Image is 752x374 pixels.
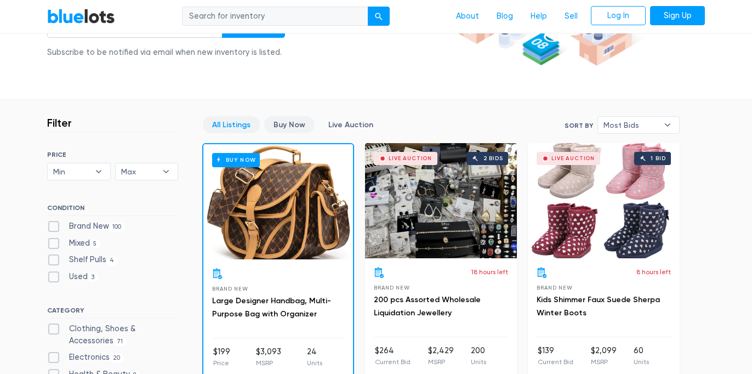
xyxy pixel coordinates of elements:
[650,6,705,26] a: Sign Up
[319,116,383,133] a: Live Auction
[565,121,593,131] label: Sort By
[47,151,178,158] h6: PRICE
[634,357,649,367] p: Units
[634,345,649,367] li: 60
[537,295,660,318] a: Kids Shimmer Faux Suede Sherpa Winter Boots
[551,156,595,161] div: Live Auction
[538,345,573,367] li: $139
[603,117,658,133] span: Most Bids
[528,143,680,258] a: Live Auction 1 bid
[375,345,411,367] li: $264
[47,220,125,233] label: Brand New
[365,143,517,258] a: Live Auction 2 bids
[471,267,508,277] p: 18 hours left
[591,6,646,26] a: Log In
[374,295,481,318] a: 200 pcs Assorted Wholesale Liquidation Jewellery
[537,285,572,291] span: Brand New
[471,345,486,367] li: 200
[106,257,118,265] span: 4
[256,346,281,368] li: $3,093
[213,346,230,368] li: $199
[47,254,118,266] label: Shelf Pulls
[483,156,503,161] div: 2 bids
[212,296,331,319] a: Large Designer Handbag, Multi-Purpose Bag with Organizer
[212,286,248,292] span: Brand New
[556,6,586,27] a: Sell
[307,358,322,368] p: Units
[53,163,89,180] span: Min
[591,345,617,367] li: $2,099
[471,357,486,367] p: Units
[264,116,315,133] a: Buy Now
[389,156,432,161] div: Live Auction
[256,358,281,368] p: MSRP
[47,237,100,250] label: Mixed
[47,8,115,24] a: BlueLots
[488,6,522,27] a: Blog
[47,271,98,283] label: Used
[538,357,573,367] p: Current Bid
[447,6,488,27] a: About
[47,116,72,129] h3: Filter
[47,47,285,59] div: Subscribe to be notified via email when new inventory is listed.
[109,223,125,231] span: 100
[182,7,368,26] input: Search for inventory
[656,117,679,133] b: ▾
[203,144,353,259] a: Buy Now
[87,163,110,180] b: ▾
[88,273,98,282] span: 3
[47,323,178,347] label: Clothing, Shoes & Accessories
[375,357,411,367] p: Current Bid
[212,153,260,167] h6: Buy Now
[213,358,230,368] p: Price
[428,357,454,367] p: MSRP
[110,354,124,362] span: 20
[47,307,178,319] h6: CATEGORY
[591,357,617,367] p: MSRP
[651,156,665,161] div: 1 bid
[307,346,322,368] li: 24
[155,163,178,180] b: ▾
[522,6,556,27] a: Help
[121,163,157,180] span: Max
[374,285,409,291] span: Brand New
[47,352,124,364] label: Electronics
[47,204,178,216] h6: CONDITION
[636,267,671,277] p: 8 hours left
[90,240,100,248] span: 5
[428,345,454,367] li: $2,429
[113,337,127,346] span: 71
[203,116,260,133] a: All Listings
